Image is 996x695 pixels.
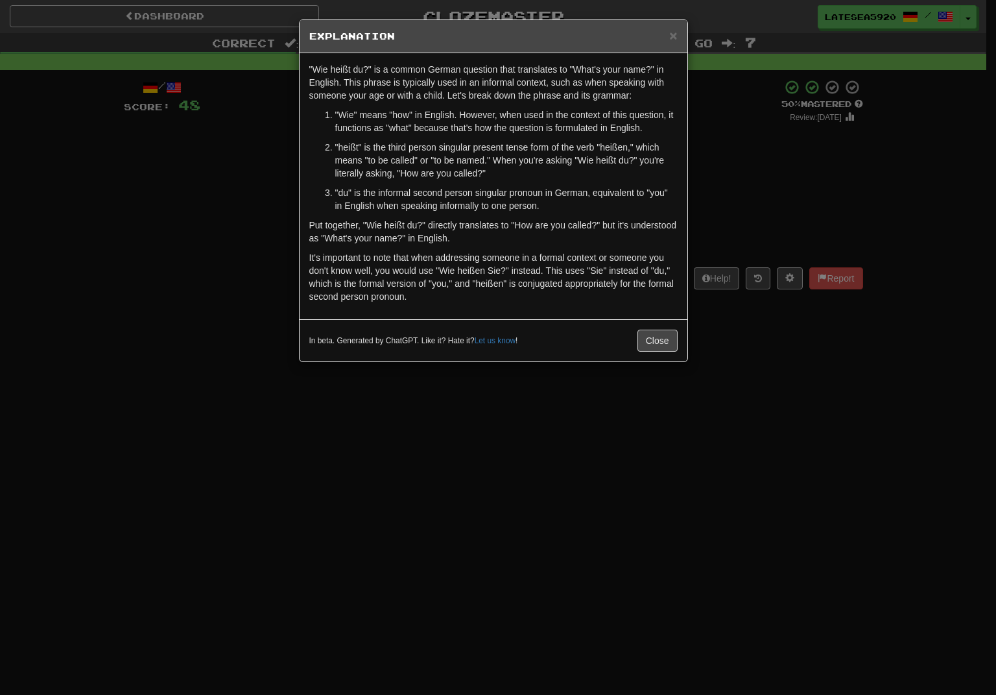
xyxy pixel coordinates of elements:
p: It's important to note that when addressing someone in a formal context or someone you don't know... [309,251,678,303]
p: "du" is the informal second person singular pronoun in German, equivalent to "you" in English whe... [335,186,678,212]
small: In beta. Generated by ChatGPT. Like it? Hate it? ! [309,335,518,347]
p: "Wie heißt du?" is a common German question that translates to "What's your name?" in English. Th... [309,63,678,102]
button: Close [669,29,677,42]
button: Close [637,330,678,352]
p: "heißt" is the third person singular present tense form of the verb "heißen," which means "to be ... [335,141,678,180]
a: Let us know [475,336,516,345]
p: Put together, "Wie heißt du?" directly translates to "How are you called?" but it's understood as... [309,219,678,245]
h5: Explanation [309,30,678,43]
span: × [669,28,677,43]
p: "Wie" means "how" in English. However, when used in the context of this question, it functions as... [335,108,678,134]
